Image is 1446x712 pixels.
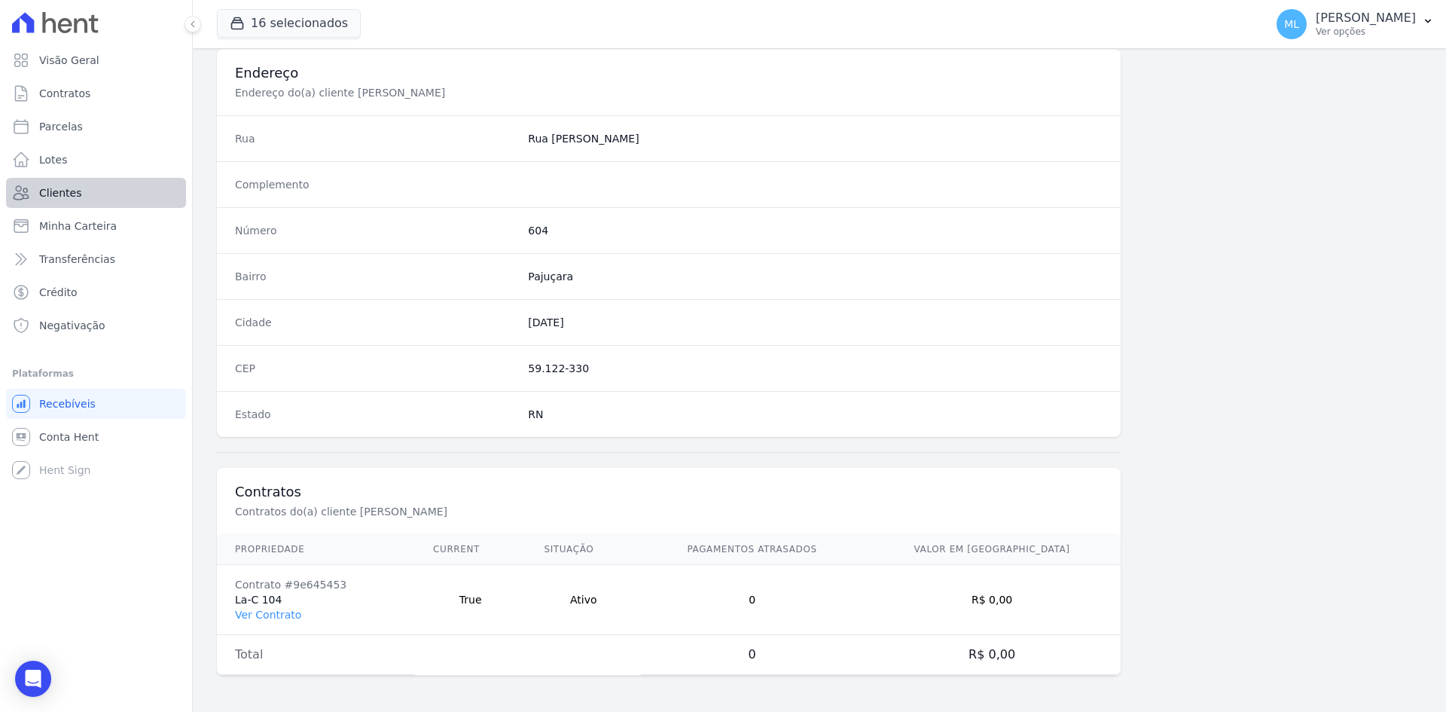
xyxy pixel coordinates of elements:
span: Negativação [39,318,105,333]
dd: 59.122-330 [528,361,1103,376]
button: ML [PERSON_NAME] Ver opções [1264,3,1446,45]
th: Propriedade [217,534,415,565]
dt: CEP [235,361,516,376]
dd: 604 [528,223,1103,238]
a: Minha Carteira [6,211,186,241]
td: True [415,565,526,635]
p: Endereço do(a) cliente [PERSON_NAME] [235,85,741,100]
dd: Pajuçara [528,269,1103,284]
a: Ver Contrato [235,609,301,621]
a: Transferências [6,244,186,274]
span: Clientes [39,185,81,200]
a: Parcelas [6,112,186,142]
dt: Cidade [235,315,516,330]
a: Clientes [6,178,186,208]
td: Total [217,635,415,675]
span: Minha Carteira [39,218,117,234]
td: R$ 0,00 [863,635,1121,675]
span: Recebíveis [39,396,96,411]
span: Conta Hent [39,429,99,445]
button: 16 selecionados [217,9,361,38]
h3: Contratos [235,483,1103,501]
div: Contrato #9e645453 [235,577,397,592]
dt: Estado [235,407,516,422]
a: Recebíveis [6,389,186,419]
div: Open Intercom Messenger [15,661,51,697]
span: Contratos [39,86,90,101]
span: Parcelas [39,119,83,134]
td: 0 [641,635,863,675]
span: Visão Geral [39,53,99,68]
span: Crédito [39,285,78,300]
span: ML [1284,19,1299,29]
td: La-C 104 [217,565,415,635]
a: Lotes [6,145,186,175]
dt: Número [235,223,516,238]
td: Ativo [526,565,641,635]
a: Contratos [6,78,186,108]
th: Valor em [GEOGRAPHIC_DATA] [863,534,1121,565]
p: Ver opções [1316,26,1416,38]
a: Negativação [6,310,186,341]
dt: Complemento [235,177,516,192]
td: R$ 0,00 [863,565,1121,635]
dt: Bairro [235,269,516,284]
div: Plataformas [12,365,180,383]
span: Lotes [39,152,68,167]
dt: Rua [235,131,516,146]
span: Transferências [39,252,115,267]
p: Contratos do(a) cliente [PERSON_NAME] [235,504,741,519]
dd: RN [528,407,1103,422]
th: Current [415,534,526,565]
p: [PERSON_NAME] [1316,11,1416,26]
a: Crédito [6,277,186,307]
h3: Endereço [235,64,1103,82]
td: 0 [641,565,863,635]
dd: [DATE] [528,315,1103,330]
th: Situação [526,534,641,565]
a: Visão Geral [6,45,186,75]
dd: Rua [PERSON_NAME] [528,131,1103,146]
a: Conta Hent [6,422,186,452]
th: Pagamentos Atrasados [641,534,863,565]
